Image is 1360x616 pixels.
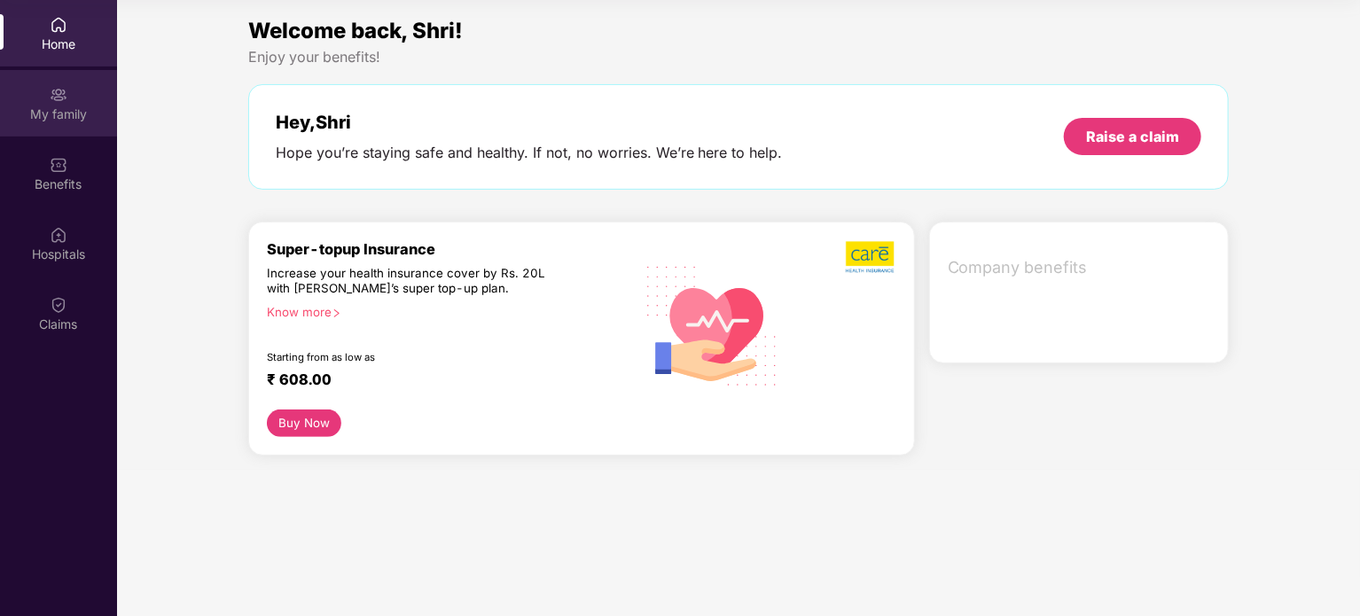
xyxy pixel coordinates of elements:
[50,226,67,244] img: svg+xml;base64,PHN2ZyBpZD0iSG9zcGl0YWxzIiB4bWxucz0iaHR0cDovL3d3dy53My5vcmcvMjAwMC9zdmciIHdpZHRoPS...
[276,144,783,162] div: Hope you’re staying safe and healthy. If not, no worries. We’re here to help.
[634,245,792,405] img: svg+xml;base64,PHN2ZyB4bWxucz0iaHR0cDovL3d3dy53My5vcmcvMjAwMC9zdmciIHhtbG5zOnhsaW5rPSJodHRwOi8vd3...
[248,18,463,43] span: Welcome back, Shri!
[50,16,67,34] img: svg+xml;base64,PHN2ZyBpZD0iSG9tZSIgeG1sbnM9Imh0dHA6Ly93d3cudzMub3JnLzIwMDAvc3ZnIiB3aWR0aD0iMjAiIG...
[50,156,67,174] img: svg+xml;base64,PHN2ZyBpZD0iQmVuZWZpdHMiIHhtbG5zPSJodHRwOi8vd3d3LnczLm9yZy8yMDAwL3N2ZyIgd2lkdGg9Ij...
[332,308,341,318] span: right
[267,370,616,392] div: ₹ 608.00
[267,351,559,363] div: Starting from as low as
[267,305,623,317] div: Know more
[948,255,1215,280] span: Company benefits
[1086,127,1179,146] div: Raise a claim
[937,245,1229,291] div: Company benefits
[267,409,342,437] button: Buy Now
[267,240,634,258] div: Super-topup Insurance
[248,48,1230,66] div: Enjoy your benefits!
[50,86,67,104] img: svg+xml;base64,PHN2ZyB3aWR0aD0iMjAiIGhlaWdodD0iMjAiIHZpZXdCb3g9IjAgMCAyMCAyMCIgZmlsbD0ibm9uZSIgeG...
[267,266,558,298] div: Increase your health insurance cover by Rs. 20L with [PERSON_NAME]’s super top-up plan.
[276,112,783,133] div: Hey, Shri
[50,296,67,314] img: svg+xml;base64,PHN2ZyBpZD0iQ2xhaW0iIHhtbG5zPSJodHRwOi8vd3d3LnczLm9yZy8yMDAwL3N2ZyIgd2lkdGg9IjIwIi...
[846,240,896,274] img: b5dec4f62d2307b9de63beb79f102df3.png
